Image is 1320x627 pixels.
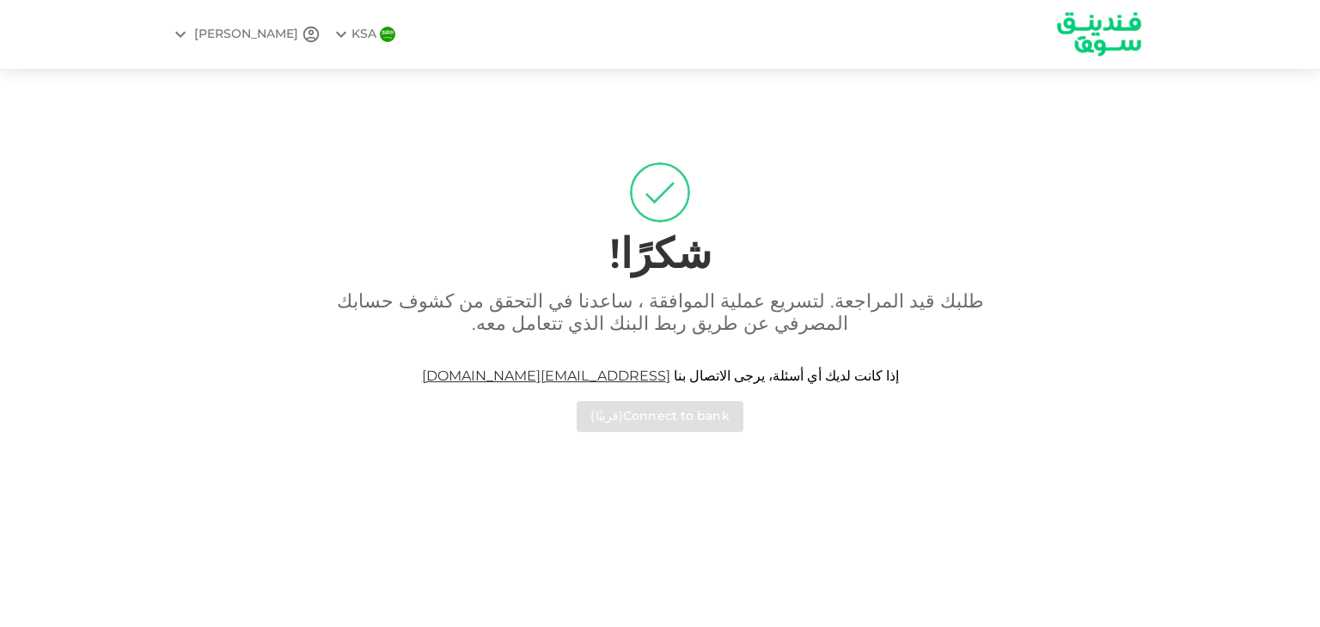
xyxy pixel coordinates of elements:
[609,236,712,277] h1: شكرًا!
[317,291,1003,336] p: طلبك قيد المراجعة. لتسريع عملية الموافقة ، ساعدنا في التحقق من كشوف حسابك المصرفي عن طريق ربط الب...
[1048,1,1150,67] a: logo
[422,370,670,383] a: [EMAIL_ADDRESS][DOMAIN_NAME]
[1035,1,1164,67] img: logo
[422,367,899,387] p: إذا كانت لديك أي أسئلة، يرجى الاتصال بنا
[331,24,376,45] div: KSA
[194,26,298,44] div: [PERSON_NAME]
[380,27,395,42] img: flag-sa.b9a346574cdc8950dd34b50780441f57.svg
